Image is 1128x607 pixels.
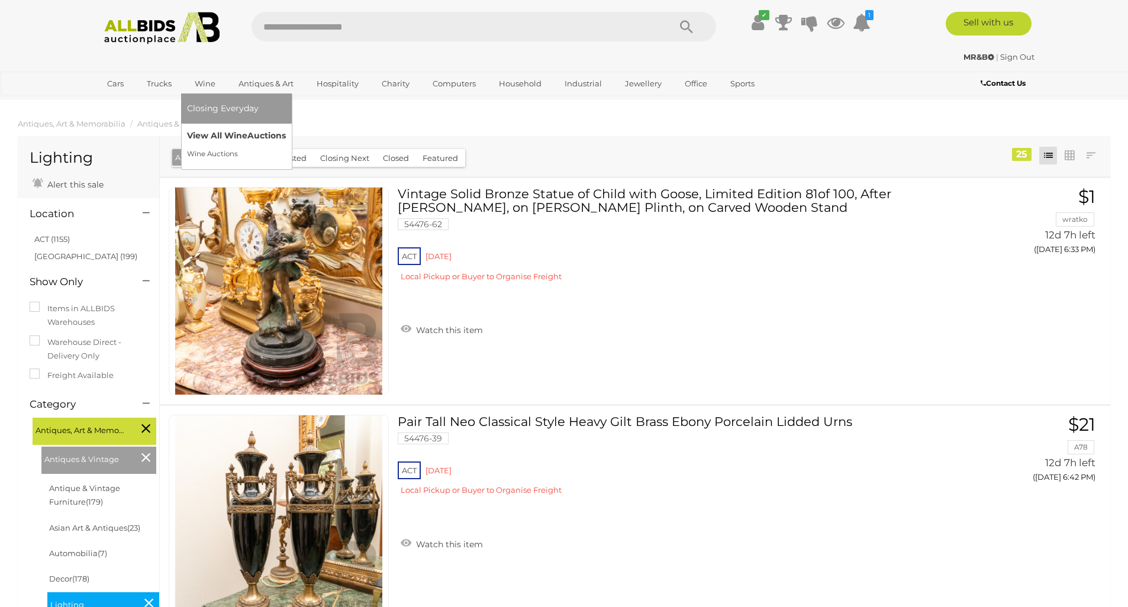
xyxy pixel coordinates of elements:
img: 54476-62a.jpg [175,188,382,395]
a: Watch this item [398,320,486,338]
a: $1 wratko 12d 7h left ([DATE] 6:33 PM) [961,187,1098,261]
a: MR&B [963,52,996,62]
span: (179) [86,497,103,506]
button: Closed [376,149,416,167]
span: Watch this item [413,325,483,335]
h4: Location [30,208,125,219]
h1: Lighting [30,150,147,166]
button: Featured [415,149,465,167]
a: Antiques & Art [231,74,301,93]
a: Wine [187,74,223,93]
a: Sell with us [946,12,1032,35]
strong: MR&B [963,52,994,62]
a: [GEOGRAPHIC_DATA] (199) [34,251,137,261]
a: Pair Tall Neo Classical Style Heavy Gilt Brass Ebony Porcelain Lidded Urns 54476-39 ACT [DATE] Lo... [407,415,943,505]
h4: Category [30,399,125,410]
a: Sports [723,74,762,93]
label: Items in ALLBIDS Warehouses [30,302,147,330]
a: 1 [853,12,871,33]
a: Household [491,74,549,93]
i: ✔ [759,10,769,20]
b: Contact Us [981,79,1026,88]
a: Decor(178) [49,574,89,583]
a: ACT (1155) [34,234,70,244]
a: Antiques & Vintage [137,119,212,128]
a: Alert this sale [30,175,107,192]
a: Sign Out [1000,52,1034,62]
a: Antiques, Art & Memorabilia [18,119,125,128]
a: Industrial [557,74,610,93]
a: Trucks [139,74,179,93]
span: (23) [127,523,140,532]
label: Freight Available [30,369,114,382]
label: Warehouse Direct - Delivery Only [30,335,147,363]
button: Search [657,12,716,41]
img: Allbids.com.au [98,12,226,44]
a: Vintage Solid Bronze Statue of Child with Goose, Limited Edition 81of 100, After [PERSON_NAME], o... [407,187,943,290]
button: All [172,149,188,166]
a: Office [677,74,715,93]
a: ✔ [749,12,766,33]
span: Watch this item [413,539,483,550]
a: Jewellery [617,74,669,93]
a: Asian Art & Antiques(23) [49,523,140,532]
a: Antique & Vintage Furniture(179) [49,483,120,506]
span: $1 [1078,186,1095,208]
span: Antiques, Art & Memorabilia [36,421,124,437]
div: 25 [1012,148,1032,161]
a: Computers [425,74,484,93]
span: (7) [98,548,107,558]
a: [GEOGRAPHIC_DATA] [99,93,199,113]
h4: Show Only [30,276,125,288]
button: Closing Next [313,149,376,167]
a: Automobilia(7) [49,548,107,558]
a: Watch this item [398,534,486,552]
a: Hospitality [309,74,366,93]
a: Contact Us [981,77,1029,90]
span: | [996,52,998,62]
i: 1 [865,10,874,20]
span: Alert this sale [44,179,104,190]
span: Antiques & Vintage [44,450,133,466]
span: $21 [1068,414,1095,435]
a: $21 A78 12d 7h left ([DATE] 6:42 PM) [961,415,1098,489]
a: Charity [374,74,417,93]
span: (178) [72,574,89,583]
a: Cars [99,74,131,93]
